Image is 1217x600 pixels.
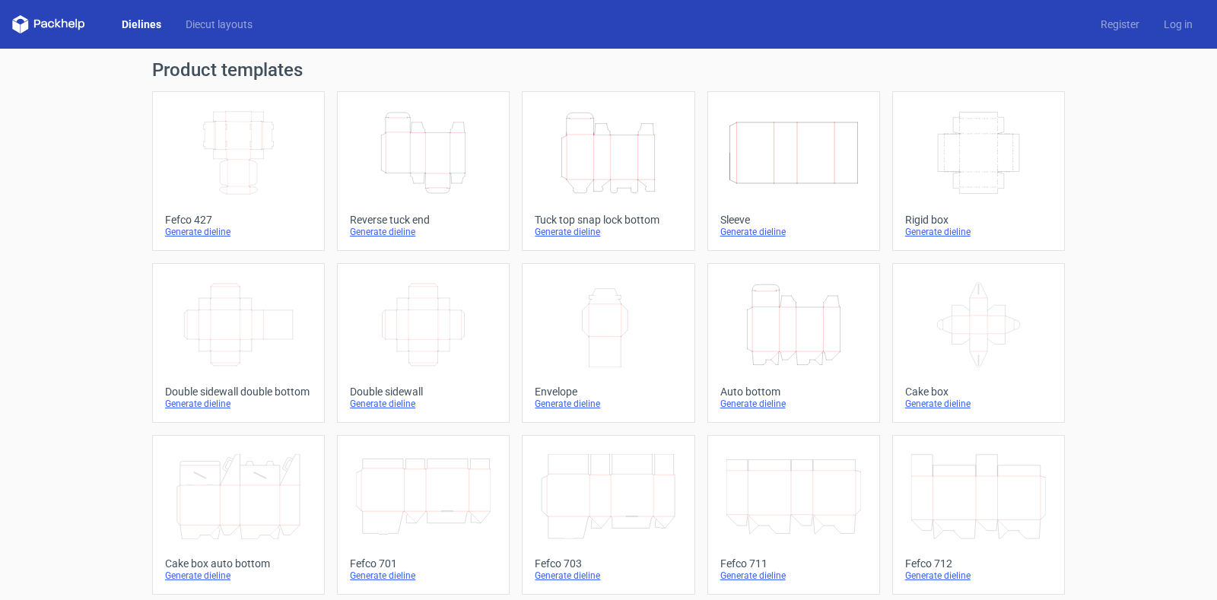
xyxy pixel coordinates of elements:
[720,570,867,582] div: Generate dieline
[152,61,1065,79] h1: Product templates
[707,91,880,251] a: SleeveGenerate dieline
[892,263,1065,423] a: Cake boxGenerate dieline
[535,214,682,226] div: Tuck top snap lock bottom
[905,557,1052,570] div: Fefco 712
[905,570,1052,582] div: Generate dieline
[905,386,1052,398] div: Cake box
[535,226,682,238] div: Generate dieline
[707,263,880,423] a: Auto bottomGenerate dieline
[720,386,867,398] div: Auto bottom
[905,226,1052,238] div: Generate dieline
[165,557,312,570] div: Cake box auto bottom
[165,386,312,398] div: Double sidewall double bottom
[337,91,510,251] a: Reverse tuck endGenerate dieline
[350,214,497,226] div: Reverse tuck end
[535,557,682,570] div: Fefco 703
[522,263,694,423] a: EnvelopeGenerate dieline
[152,435,325,595] a: Cake box auto bottomGenerate dieline
[152,91,325,251] a: Fefco 427Generate dieline
[535,386,682,398] div: Envelope
[337,435,510,595] a: Fefco 701Generate dieline
[720,214,867,226] div: Sleeve
[350,557,497,570] div: Fefco 701
[165,226,312,238] div: Generate dieline
[905,398,1052,410] div: Generate dieline
[905,214,1052,226] div: Rigid box
[707,435,880,595] a: Fefco 711Generate dieline
[535,398,682,410] div: Generate dieline
[165,570,312,582] div: Generate dieline
[350,570,497,582] div: Generate dieline
[350,226,497,238] div: Generate dieline
[165,214,312,226] div: Fefco 427
[892,435,1065,595] a: Fefco 712Generate dieline
[720,398,867,410] div: Generate dieline
[152,263,325,423] a: Double sidewall double bottomGenerate dieline
[110,17,173,32] a: Dielines
[1088,17,1152,32] a: Register
[522,435,694,595] a: Fefco 703Generate dieline
[350,386,497,398] div: Double sidewall
[173,17,265,32] a: Diecut layouts
[1152,17,1205,32] a: Log in
[720,557,867,570] div: Fefco 711
[522,91,694,251] a: Tuck top snap lock bottomGenerate dieline
[337,263,510,423] a: Double sidewallGenerate dieline
[892,91,1065,251] a: Rigid boxGenerate dieline
[720,226,867,238] div: Generate dieline
[535,570,682,582] div: Generate dieline
[350,398,497,410] div: Generate dieline
[165,398,312,410] div: Generate dieline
